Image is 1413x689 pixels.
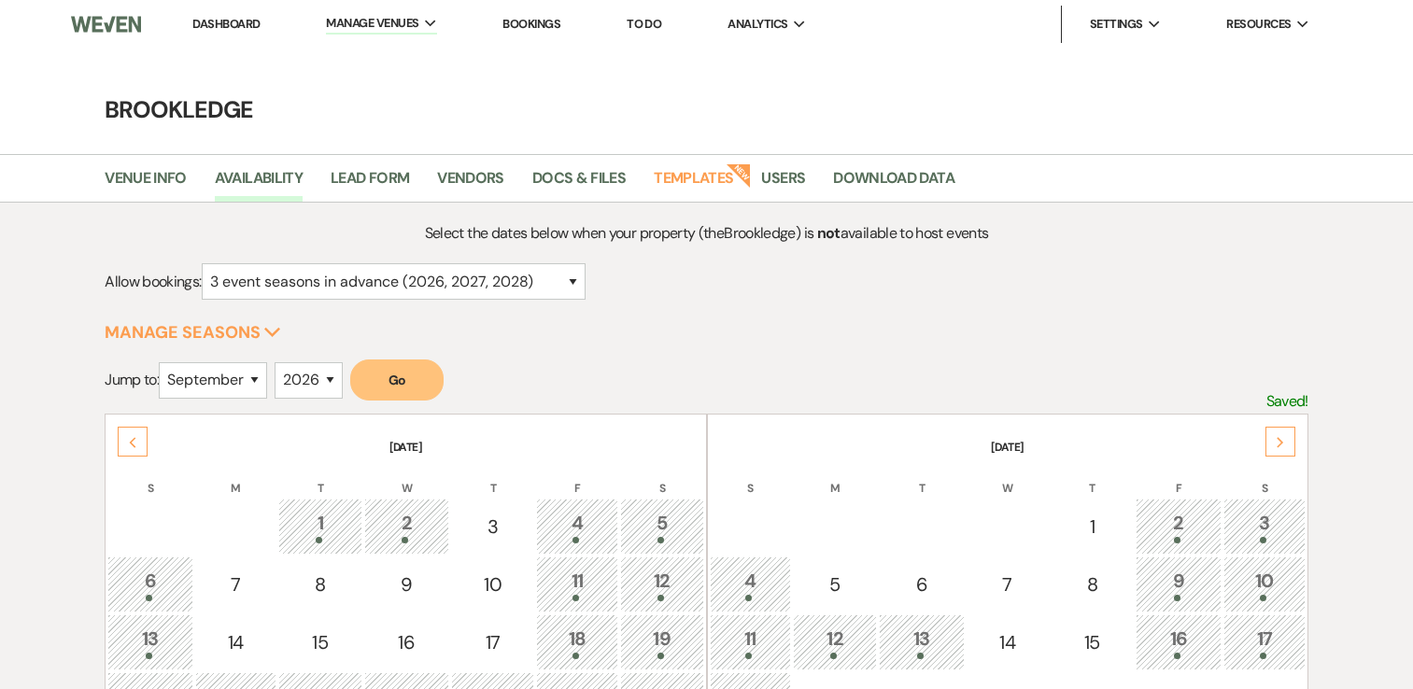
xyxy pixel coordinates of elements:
[289,628,351,656] div: 15
[889,570,954,598] div: 6
[461,513,524,541] div: 3
[1146,509,1211,543] div: 2
[118,625,182,659] div: 13
[107,416,703,456] th: [DATE]
[331,166,409,202] a: Lead Form
[1051,457,1135,497] th: T
[761,166,805,202] a: Users
[105,272,201,291] span: Allow bookings:
[326,14,418,33] span: Manage Venues
[833,166,954,202] a: Download Data
[630,509,694,543] div: 5
[879,457,965,497] th: T
[977,570,1039,598] div: 7
[118,567,182,601] div: 6
[1136,457,1222,497] th: F
[720,625,782,659] div: 11
[374,509,439,543] div: 2
[630,625,694,659] div: 19
[215,166,303,202] a: Availability
[1061,570,1124,598] div: 8
[546,567,608,601] div: 11
[1226,15,1291,34] span: Resources
[889,625,954,659] div: 13
[205,628,267,656] div: 14
[654,166,733,202] a: Templates
[1234,625,1295,659] div: 17
[967,457,1049,497] th: W
[720,567,782,601] div: 4
[627,16,661,32] a: To Do
[195,457,277,497] th: M
[1234,509,1295,543] div: 3
[727,162,753,188] strong: New
[105,370,159,389] span: Jump to:
[461,570,524,598] div: 10
[546,625,608,659] div: 18
[437,166,504,202] a: Vendors
[350,359,444,401] button: Go
[192,16,260,32] a: Dashboard
[977,628,1039,656] div: 14
[817,223,841,243] strong: not
[532,166,626,202] a: Docs & Files
[35,93,1379,126] h4: Brookledge
[205,570,267,598] div: 7
[728,15,787,34] span: Analytics
[107,457,192,497] th: S
[374,570,439,598] div: 9
[1061,628,1124,656] div: 15
[255,221,1158,246] p: Select the dates below when your property (the Brookledge ) is available to host events
[71,5,141,44] img: Weven Logo
[546,509,608,543] div: 4
[710,416,1306,456] th: [DATE]
[536,457,618,497] th: F
[1146,625,1211,659] div: 16
[364,457,449,497] th: W
[1234,567,1295,601] div: 10
[289,509,351,543] div: 1
[793,457,877,497] th: M
[710,457,792,497] th: S
[278,457,361,497] th: T
[1090,15,1143,34] span: Settings
[502,16,560,32] a: Bookings
[630,567,694,601] div: 12
[1061,513,1124,541] div: 1
[289,570,351,598] div: 8
[1266,389,1308,414] p: Saved!
[1223,457,1306,497] th: S
[620,457,704,497] th: S
[1146,567,1211,601] div: 9
[803,625,867,659] div: 12
[803,570,867,598] div: 5
[374,628,439,656] div: 16
[105,324,281,341] button: Manage Seasons
[451,457,534,497] th: T
[461,628,524,656] div: 17
[105,166,187,202] a: Venue Info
